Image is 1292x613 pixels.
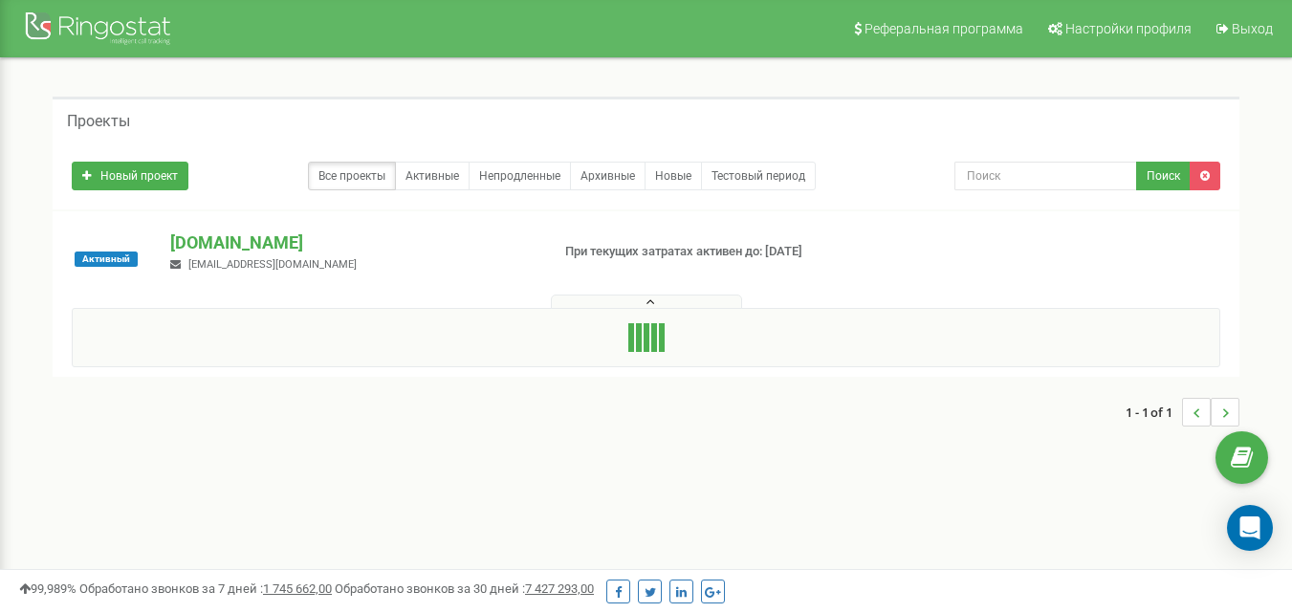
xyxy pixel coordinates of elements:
[1136,162,1191,190] button: Поиск
[565,243,831,261] p: При текущих затратах активен до: [DATE]
[263,581,332,596] u: 1 745 662,00
[308,162,396,190] a: Все проекты
[1232,21,1273,36] span: Выход
[954,162,1137,190] input: Поиск
[170,230,534,255] p: [DOMAIN_NAME]
[1065,21,1192,36] span: Настройки профиля
[645,162,702,190] a: Новые
[570,162,646,190] a: Архивные
[701,162,816,190] a: Тестовый период
[525,581,594,596] u: 7 427 293,00
[67,113,130,130] h5: Проекты
[865,21,1023,36] span: Реферальная программа
[335,581,594,596] span: Обработано звонков за 30 дней :
[72,162,188,190] a: Новый проект
[1126,379,1239,446] nav: ...
[1126,398,1182,427] span: 1 - 1 of 1
[188,258,357,271] span: [EMAIL_ADDRESS][DOMAIN_NAME]
[19,581,77,596] span: 99,989%
[75,252,138,267] span: Активный
[395,162,470,190] a: Активные
[1227,505,1273,551] div: Open Intercom Messenger
[469,162,571,190] a: Непродленные
[79,581,332,596] span: Обработано звонков за 7 дней :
